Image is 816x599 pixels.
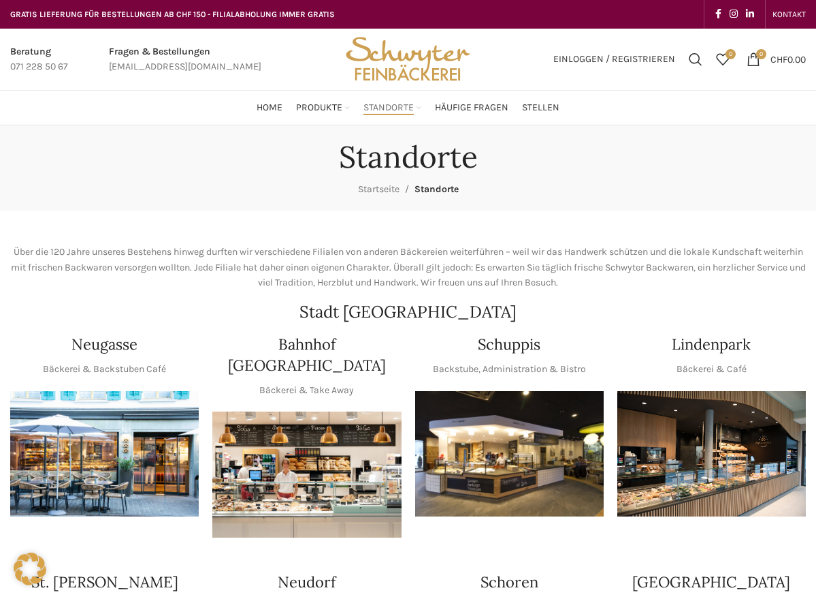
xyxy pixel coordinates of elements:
[415,391,604,517] img: 150130-Schwyter-013
[259,383,354,398] p: Bäckerei & Take Away
[672,334,751,355] h4: Lindenpark
[31,572,178,593] h4: St. [PERSON_NAME]
[617,391,806,517] img: 017-e1571925257345
[725,5,742,24] a: Instagram social link
[725,49,736,59] span: 0
[682,46,709,73] a: Suchen
[522,102,559,114] span: Stellen
[257,102,282,114] span: Home
[212,412,401,538] img: Bahnhof St. Gallen
[546,46,682,73] a: Einloggen / Registrieren
[435,94,508,121] a: Häufige Fragen
[212,412,401,538] div: 1 / 1
[339,139,478,175] h1: Standorte
[296,94,350,121] a: Produkte
[756,49,766,59] span: 0
[709,46,736,73] div: Meine Wunschliste
[772,1,806,28] a: KONTAKT
[341,52,474,64] a: Site logo
[10,44,68,75] a: Infobox link
[10,10,335,19] span: GRATIS LIEFERUNG FÜR BESTELLUNGEN AB CHF 150 - FILIALABHOLUNG IMMER GRATIS
[740,46,813,73] a: 0 CHF0.00
[480,572,538,593] h4: Schoren
[766,1,813,28] div: Secondary navigation
[363,94,421,121] a: Standorte
[363,102,414,114] span: Standorte
[415,391,604,517] div: 1 / 1
[10,391,199,517] div: 1 / 1
[770,53,806,65] bdi: 0.00
[341,29,474,90] img: Bäckerei Schwyter
[257,94,282,121] a: Home
[676,362,747,377] p: Bäckerei & Café
[709,46,736,73] a: 0
[212,334,401,376] h4: Bahnhof [GEOGRAPHIC_DATA]
[742,5,758,24] a: Linkedin social link
[358,183,399,195] a: Startseite
[109,44,261,75] a: Infobox link
[632,572,790,593] h4: [GEOGRAPHIC_DATA]
[10,391,199,517] img: Neugasse
[435,102,508,114] span: Häufige Fragen
[43,362,166,377] p: Bäckerei & Backstuben Café
[770,53,787,65] span: CHF
[414,183,459,195] span: Standorte
[10,245,806,290] p: Über die 120 Jahre unseres Bestehens hinweg durften wir verschiedene Filialen von anderen Bäckere...
[71,334,137,355] h4: Neugasse
[478,334,540,355] h4: Schuppis
[296,102,342,114] span: Produkte
[10,304,806,320] h2: Stadt [GEOGRAPHIC_DATA]
[772,10,806,19] span: KONTAKT
[433,362,586,377] p: Backstube, Administration & Bistro
[3,94,813,121] div: Main navigation
[522,94,559,121] a: Stellen
[553,55,675,64] span: Einloggen / Registrieren
[278,572,336,593] h4: Neudorf
[617,391,806,517] div: 1 / 1
[711,5,725,24] a: Facebook social link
